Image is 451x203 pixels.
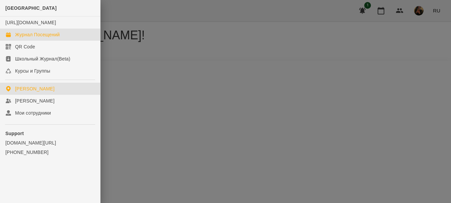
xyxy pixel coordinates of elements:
[5,5,57,11] span: [GEOGRAPHIC_DATA]
[15,110,51,116] div: Мои сотрудники
[5,130,95,137] p: Support
[5,139,95,146] a: [DOMAIN_NAME][URL]
[15,43,35,50] div: QR Code
[5,20,56,25] a: [URL][DOMAIN_NAME]
[15,85,55,92] div: [PERSON_NAME]
[15,55,70,62] div: Школьный Журнал(Beta)
[15,68,50,74] div: Курсы и Группы
[15,97,55,104] div: [PERSON_NAME]
[15,31,60,38] div: Журнал Посещений
[5,149,95,156] a: [PHONE_NUMBER]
